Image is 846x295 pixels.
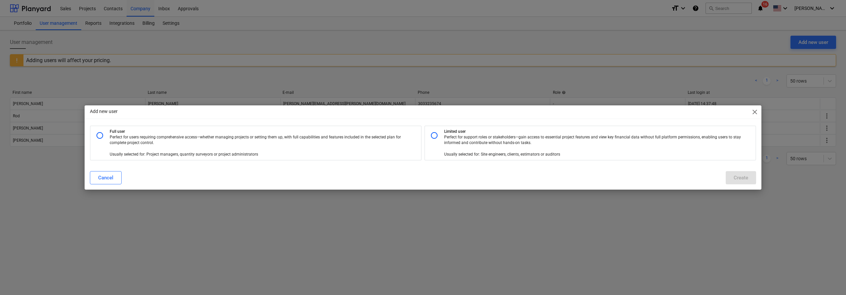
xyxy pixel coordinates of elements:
span: close [751,108,759,116]
p: Full user [110,129,418,134]
iframe: Chat Widget [813,263,846,295]
button: Cancel [90,171,122,184]
p: Add new user [90,108,118,115]
div: Cancel [98,173,113,182]
div: Limited userPerfect for support roles or stakeholders—gain access to essential project features a... [424,126,756,161]
p: Perfect for support roles or stakeholders—gain access to essential project features and view key ... [444,134,742,157]
div: Full userPerfect for users requiring comprehensive access—whether managing projects or setting th... [90,126,422,161]
p: Limited user [444,129,753,134]
p: Perfect for users requiring comprehensive access—whether managing projects or setting them up, wi... [110,134,408,157]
